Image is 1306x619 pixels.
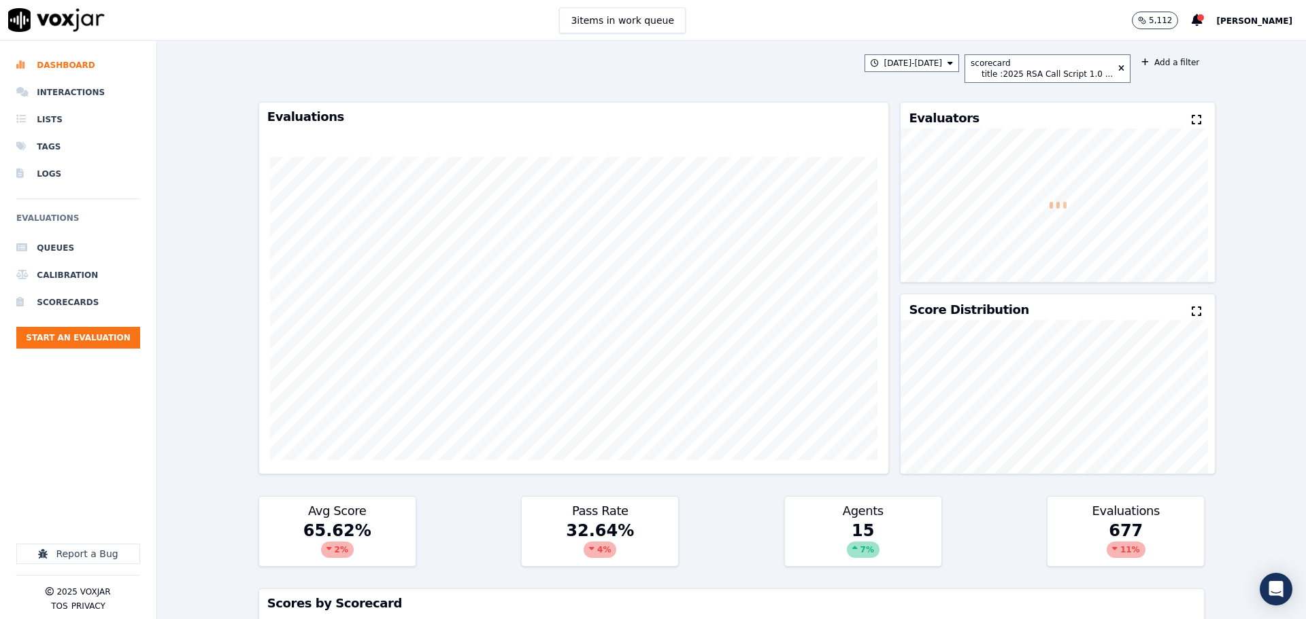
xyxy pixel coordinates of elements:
[965,54,1131,83] button: scorecard title :2025 RSA Call Script 1.0 ...
[16,52,140,79] a: Dashboard
[1260,573,1292,605] div: Open Intercom Messenger
[530,505,670,517] h3: Pass Rate
[559,7,686,33] button: 3items in work queue
[793,505,933,517] h3: Agents
[71,601,105,612] button: Privacy
[16,327,140,349] button: Start an Evaluation
[259,520,416,566] div: 65.62 %
[1216,12,1306,29] button: [PERSON_NAME]
[16,262,140,289] a: Calibration
[267,597,1196,609] h3: Scores by Scorecard
[1149,15,1172,26] p: 5,112
[1216,16,1292,26] span: [PERSON_NAME]
[16,210,140,234] h6: Evaluations
[16,160,140,188] a: Logs
[16,544,140,564] button: Report a Bug
[1107,542,1145,558] div: 11 %
[1132,12,1192,29] button: 5,112
[982,69,1113,79] div: title : 2025 RSA Call Script 1.0 ...
[16,133,140,160] a: Tags
[522,520,678,566] div: 32.64 %
[847,542,880,558] div: 7 %
[909,112,979,124] h3: Evaluators
[267,505,407,517] h3: Avg Score
[1136,54,1205,71] button: Add a filter
[16,289,140,316] a: Scorecards
[51,601,67,612] button: TOS
[16,234,140,262] a: Queues
[785,520,941,566] div: 15
[584,542,616,558] div: 4 %
[1048,520,1204,566] div: 677
[267,111,881,123] h3: Evaluations
[16,79,140,106] a: Interactions
[321,542,354,558] div: 2 %
[16,106,140,133] a: Lists
[865,54,960,72] button: [DATE]-[DATE]
[909,304,1028,316] h3: Score Distribution
[56,586,110,597] p: 2025 Voxjar
[8,8,105,32] img: voxjar logo
[1056,505,1196,517] h3: Evaluations
[1132,12,1178,29] button: 5,112
[971,58,1113,69] div: scorecard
